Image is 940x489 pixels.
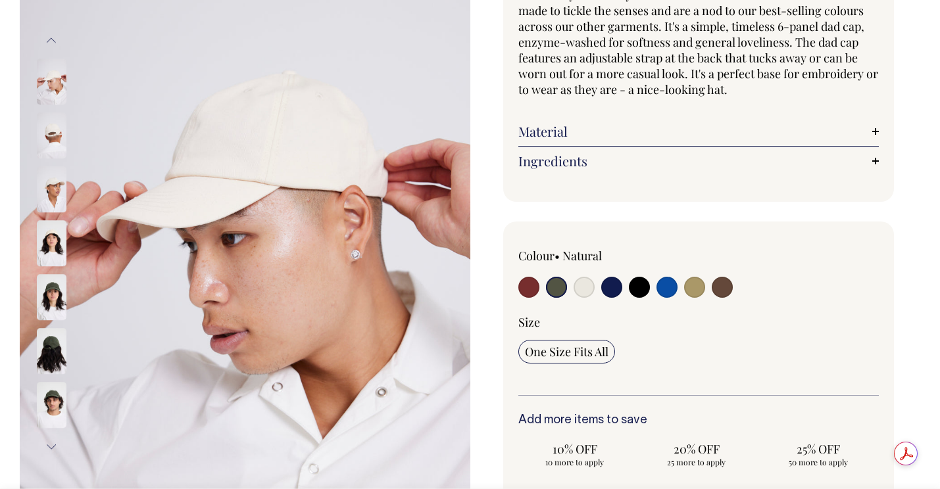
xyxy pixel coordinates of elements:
div: Colour [518,248,662,264]
h6: Add more items to save [518,414,879,427]
img: natural [37,59,66,105]
span: • [555,248,560,264]
img: natural [37,167,66,213]
img: olive [37,329,66,375]
label: Natural [562,248,602,264]
span: 10 more to apply [525,457,626,467]
span: One Size Fits All [525,344,608,360]
img: natural [37,113,66,159]
button: Previous [41,26,61,55]
input: 20% OFF 25 more to apply [639,437,753,471]
span: 25 more to apply [646,457,747,467]
span: 25% OFF [768,441,868,457]
img: olive [37,383,66,429]
input: One Size Fits All [518,340,615,363]
input: 10% OFF 10 more to apply [518,437,632,471]
a: Ingredients [518,153,879,169]
img: olive [37,275,66,321]
span: 50 more to apply [768,457,868,467]
div: Size [518,314,879,330]
span: 20% OFF [646,441,747,457]
input: 25% OFF 50 more to apply [761,437,875,471]
span: 10% OFF [525,441,626,457]
button: Next [41,432,61,462]
img: natural [37,221,66,267]
a: Material [518,124,879,139]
